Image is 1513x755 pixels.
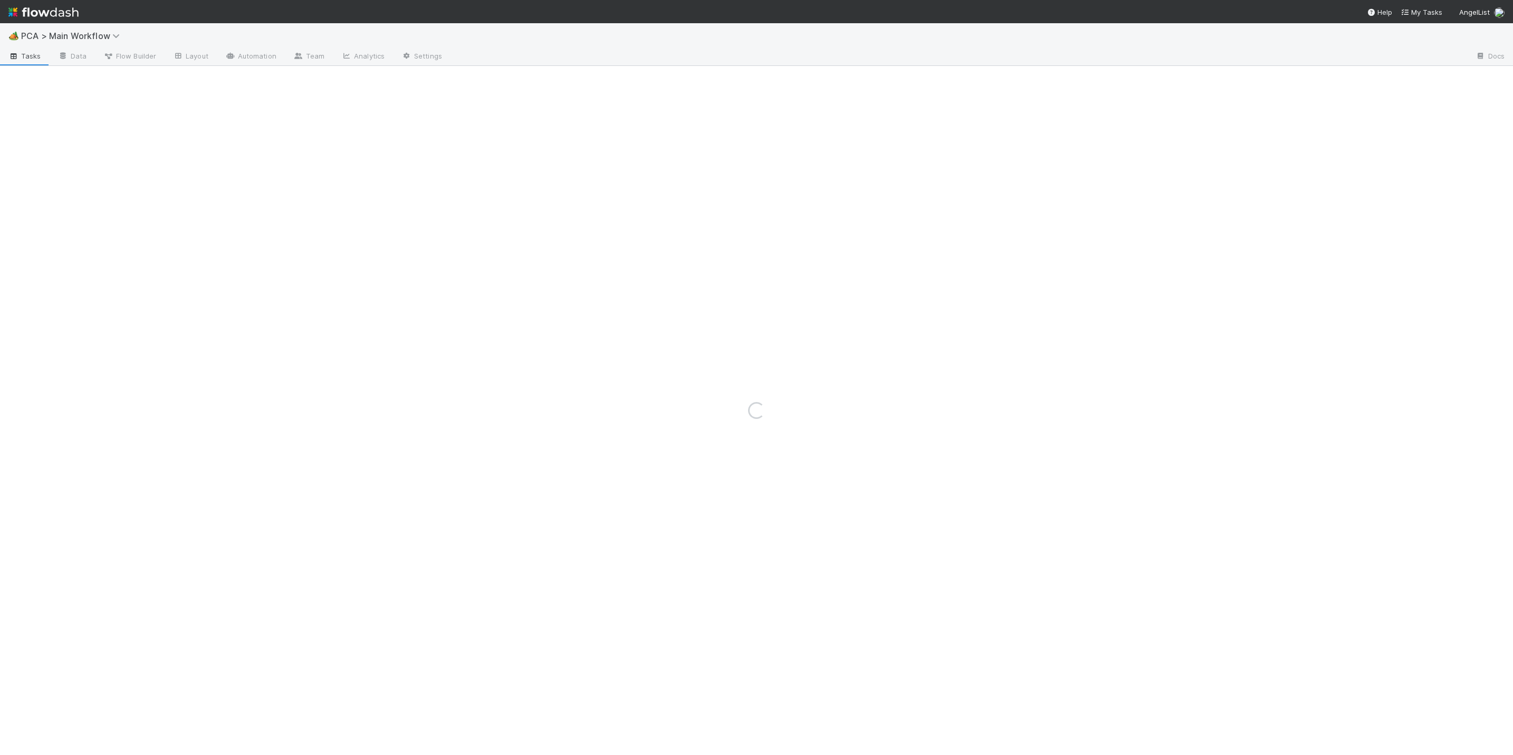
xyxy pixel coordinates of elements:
[1401,7,1442,17] a: My Tasks
[8,31,19,40] span: 🏕️
[95,49,165,65] a: Flow Builder
[333,49,393,65] a: Analytics
[1467,49,1513,65] a: Docs
[285,49,333,65] a: Team
[165,49,217,65] a: Layout
[393,49,451,65] a: Settings
[50,49,95,65] a: Data
[1459,8,1490,16] span: AngelList
[103,51,156,61] span: Flow Builder
[1367,7,1392,17] div: Help
[8,51,41,61] span: Tasks
[21,31,125,41] span: PCA > Main Workflow
[1401,8,1442,16] span: My Tasks
[1494,7,1505,18] img: avatar_1c530150-f9f0-4fb8-9f5d-006d570d4582.png
[8,3,79,21] img: logo-inverted-e16ddd16eac7371096b0.svg
[217,49,285,65] a: Automation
